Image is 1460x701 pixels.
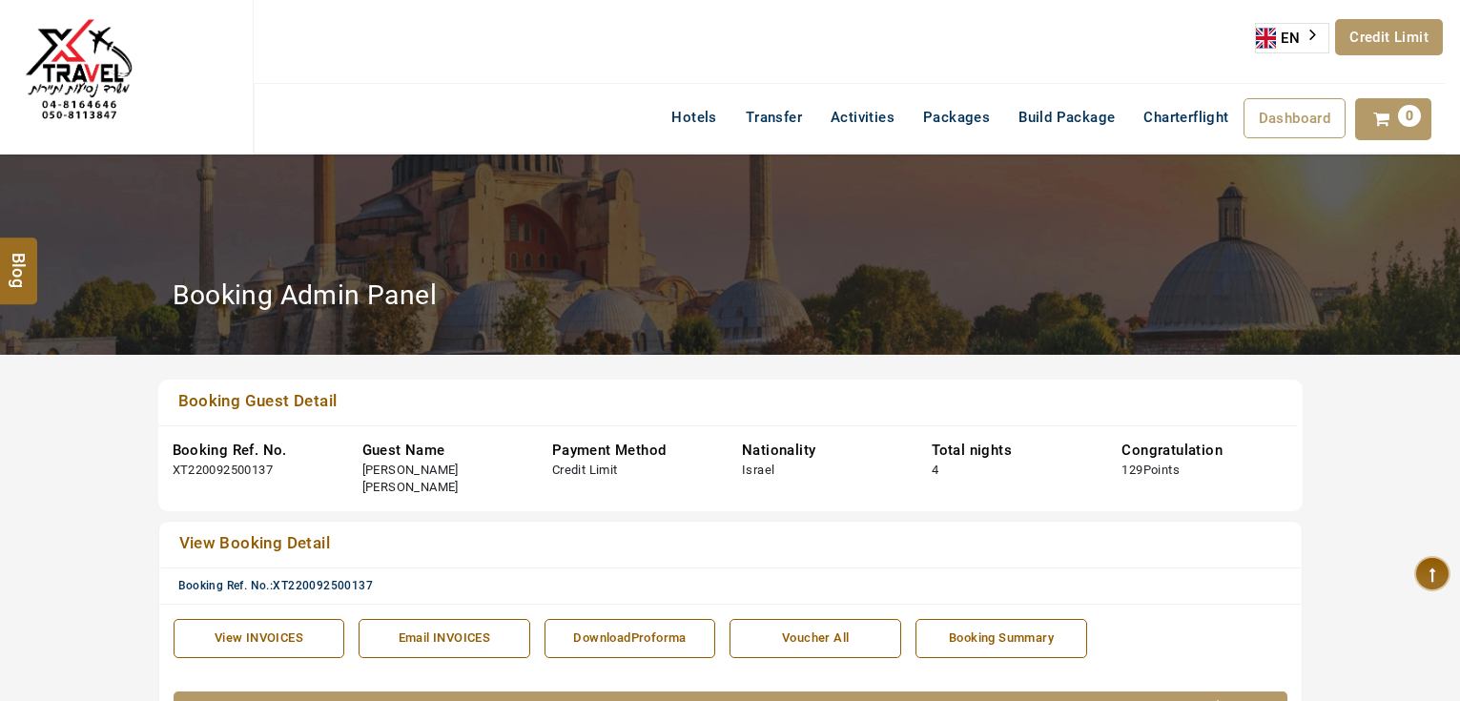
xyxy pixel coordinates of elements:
[179,533,331,552] span: View Booking Detail
[273,579,373,592] span: XT220092500137
[816,98,909,136] a: Activities
[730,619,901,658] a: Voucher All
[362,441,524,461] div: Guest Name
[1255,23,1329,53] div: Language
[926,629,1077,648] div: Booking Summary
[184,629,335,648] div: View INVOICES
[731,98,816,136] a: Transfer
[14,9,143,137] img: The Royal Line Holidays
[915,619,1087,658] a: Booking Summary
[1256,24,1328,52] a: EN
[932,441,1093,461] div: Total nights
[657,98,730,136] a: Hotels
[1355,98,1431,140] a: 0
[1121,463,1142,477] span: 129
[552,462,618,480] div: Credit Limit
[362,462,524,497] div: [PERSON_NAME] [PERSON_NAME]
[1398,105,1421,127] span: 0
[1335,19,1443,55] a: Credit Limit
[545,619,716,658] a: DownloadProforma
[1129,98,1243,136] a: Charterflight
[173,389,1177,416] a: Booking Guest Detail
[174,619,345,658] a: View INVOICES
[742,441,903,461] div: Nationality
[742,462,774,480] div: Israel
[1121,441,1283,461] div: Congratulation
[359,619,530,658] a: Email INVOICES
[932,462,938,480] div: 4
[1143,109,1228,126] span: Charterflight
[1143,463,1180,477] span: Points
[178,578,1297,594] div: Booking Ref. No.:
[7,252,31,268] span: Blog
[173,462,274,480] div: XT220092500137
[173,278,438,312] h2: Booking Admin Panel
[552,441,713,461] div: Payment Method
[1255,23,1329,53] aside: Language selected: English
[1004,98,1129,136] a: Build Package
[173,441,334,461] div: Booking Ref. No.
[1259,110,1331,127] span: Dashboard
[909,98,1004,136] a: Packages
